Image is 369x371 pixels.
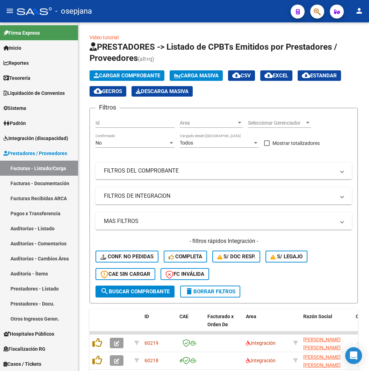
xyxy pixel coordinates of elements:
span: CSV [232,72,251,79]
h4: - filtros rápidos Integración - [95,237,352,245]
button: S/ Doc Resp. [212,251,261,262]
div: Open Intercom Messenger [345,347,362,364]
div: 23372757124 [303,353,350,368]
span: Firma Express [3,29,40,37]
button: Descarga Masiva [132,86,193,97]
datatable-header-cell: Area [243,309,290,340]
mat-icon: cloud_download [94,87,102,95]
button: Conf. no pedidas [95,251,158,262]
mat-icon: person [355,7,363,15]
span: Completa [169,253,202,260]
button: Borrar Filtros [180,286,240,297]
span: Liquidación de Convenios [3,89,65,97]
span: [PERSON_NAME] [PERSON_NAME] [303,337,341,350]
button: S/ legajo [265,251,307,262]
span: Area [246,314,256,319]
mat-icon: search [100,287,109,295]
span: Integración (discapacidad) [3,134,68,142]
mat-icon: delete [185,287,193,295]
button: Estandar [298,70,341,81]
mat-panel-title: FILTROS DEL COMPROBANTE [104,167,335,175]
h3: Filtros [95,103,120,112]
span: No [95,140,102,146]
span: Cargar Comprobante [94,72,160,79]
a: Video tutorial [90,35,119,40]
mat-panel-title: FILTROS DE INTEGRACION [104,192,335,200]
span: Fiscalización RG [3,345,45,353]
span: - osepjana [55,3,92,19]
span: Carga Masiva [174,72,219,79]
datatable-header-cell: Facturado x Orden De [205,309,243,340]
button: CAE SIN CARGAR [95,268,155,280]
mat-icon: cloud_download [302,71,310,79]
span: S/ Doc Resp. [217,253,256,260]
span: Buscar Comprobante [100,288,170,295]
span: Integración [246,340,276,346]
span: Estandar [302,72,337,79]
mat-icon: menu [6,7,14,15]
div: 27379629542 [303,336,350,350]
span: PRESTADORES -> Listado de CPBTs Emitidos por Prestadores / Proveedores [90,42,337,63]
span: FC Inválida [165,271,204,277]
span: Integración [246,358,276,363]
button: Carga Masiva [170,70,223,81]
span: ID [144,314,149,319]
datatable-header-cell: Razón Social [300,309,353,340]
span: [PERSON_NAME] [PERSON_NAME] [303,354,341,368]
span: EXCEL [264,72,288,79]
span: CAE SIN CARGAR [100,271,150,277]
span: Inicio [3,44,21,52]
span: 60218 [144,358,158,363]
span: CAE [179,314,189,319]
datatable-header-cell: ID [142,309,177,340]
span: Padrón [3,119,26,127]
span: Seleccionar Gerenciador [248,120,305,126]
mat-panel-title: MAS FILTROS [104,217,335,225]
span: Facturado x Orden De [207,314,234,327]
button: FC Inválida [161,268,209,280]
span: Casos / Tickets [3,360,41,368]
span: Descarga Masiva [136,88,189,94]
mat-expansion-panel-header: MAS FILTROS [95,213,352,230]
button: CSV [228,70,255,81]
mat-expansion-panel-header: FILTROS DEL COMPROBANTE [95,162,352,179]
mat-icon: cloud_download [232,71,241,79]
mat-icon: cloud_download [264,71,273,79]
span: Gecros [94,88,122,94]
span: Tesorería [3,74,30,82]
span: Reportes [3,59,29,67]
span: CPBT [356,314,368,319]
span: Area [180,120,236,126]
span: S/ legajo [270,253,303,260]
span: Conf. no pedidas [100,253,154,260]
button: Gecros [90,86,126,97]
button: Buscar Comprobante [95,286,175,297]
span: Todos [180,140,193,146]
datatable-header-cell: CAE [177,309,205,340]
span: Sistema [3,104,26,112]
span: (alt+q) [138,56,154,62]
span: Borrar Filtros [185,288,235,295]
span: Mostrar totalizadores [272,139,320,147]
span: Hospitales Públicos [3,330,54,338]
app-download-masive: Descarga masiva de comprobantes (adjuntos) [132,86,193,97]
button: Cargar Comprobante [90,70,164,81]
button: Completa [164,251,207,262]
span: Razón Social [303,314,332,319]
span: 60219 [144,340,158,346]
button: EXCEL [260,70,292,81]
span: Prestadores / Proveedores [3,149,67,157]
mat-expansion-panel-header: FILTROS DE INTEGRACION [95,188,352,204]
